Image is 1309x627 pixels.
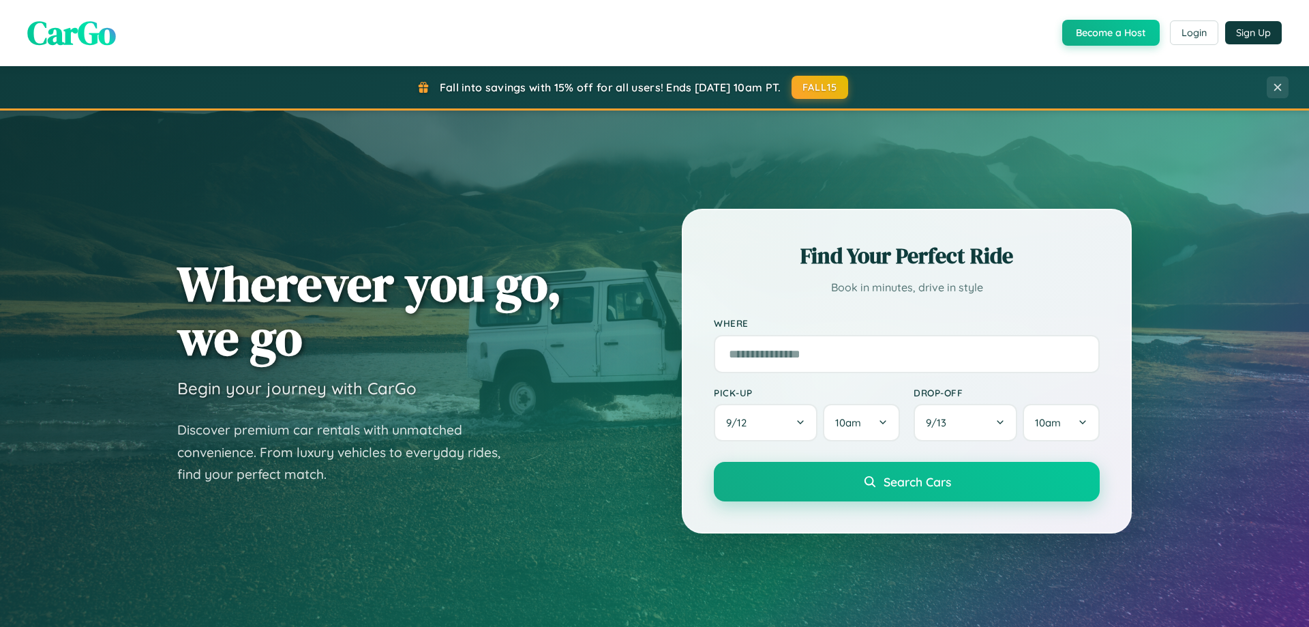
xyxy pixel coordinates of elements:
[177,419,518,486] p: Discover premium car rentals with unmatched convenience. From luxury vehicles to everyday rides, ...
[177,378,417,398] h3: Begin your journey with CarGo
[714,404,817,441] button: 9/12
[726,416,753,429] span: 9 / 12
[1035,416,1061,429] span: 10am
[914,387,1100,398] label: Drop-off
[714,241,1100,271] h2: Find Your Perfect Ride
[1225,21,1282,44] button: Sign Up
[714,278,1100,297] p: Book in minutes, drive in style
[926,416,953,429] span: 9 / 13
[835,416,861,429] span: 10am
[792,76,849,99] button: FALL15
[714,387,900,398] label: Pick-up
[884,474,951,489] span: Search Cars
[27,10,116,55] span: CarGo
[1062,20,1160,46] button: Become a Host
[714,318,1100,330] label: Where
[1170,20,1218,45] button: Login
[1023,404,1100,441] button: 10am
[823,404,900,441] button: 10am
[914,404,1017,441] button: 9/13
[440,81,781,94] span: Fall into savings with 15% off for all users! Ends [DATE] 10am PT.
[177,257,562,364] h1: Wherever you go, we go
[714,462,1100,501] button: Search Cars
